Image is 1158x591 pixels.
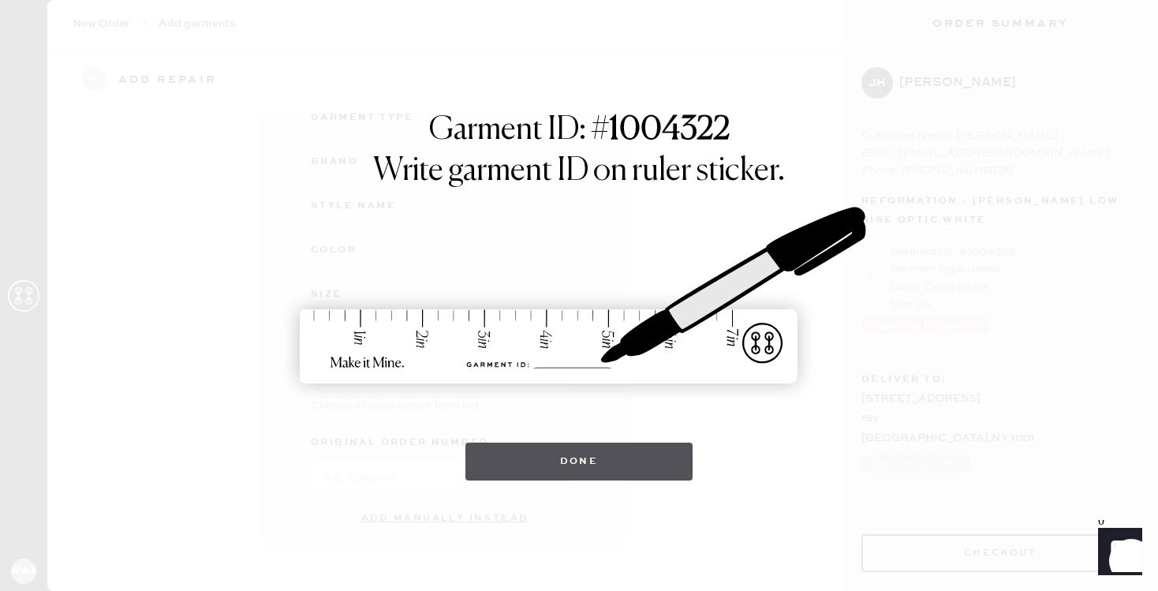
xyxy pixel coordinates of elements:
iframe: Front Chat [1083,520,1151,588]
h1: Garment ID: # [429,111,730,152]
h1: Write garment ID on ruler sticker. [373,152,785,190]
button: Done [465,443,693,481]
strong: 1004322 [609,114,730,146]
img: ruler-sticker-sharpie.svg [283,166,875,427]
